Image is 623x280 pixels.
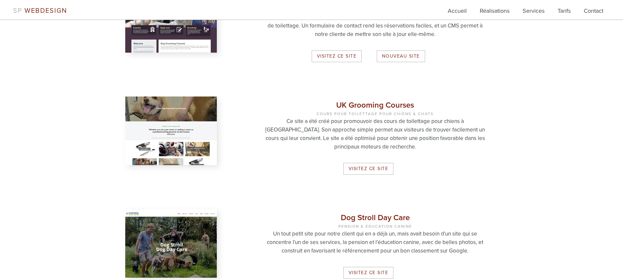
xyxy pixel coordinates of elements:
a: Tarifs [558,7,571,20]
span: WEBDESIGN [25,7,67,15]
p: Notre cliente voulait un site pour sa compagnie de toilettage pour chiens qui mette en avant les ... [262,5,488,39]
a: Visitez ce site [312,50,362,62]
span: Pension & Education Canine [262,223,488,230]
h3: UK Grooming Courses [262,101,488,117]
a: Services [523,7,545,20]
span: Cours pour Toilettage pour Chiens & Chats [262,111,488,117]
a: Visitez ce site [343,267,394,279]
img: Dog Stroll Day Care - Pension &; Education Canine [125,209,217,278]
a: Contact [584,7,603,20]
p: Ce site a été créé pour promouvoir des cours de toilettage pour chiens à [GEOGRAPHIC_DATA]. Son a... [262,117,488,151]
a: SP WEBDESIGN [13,7,67,15]
a: Nouveau site [377,50,425,62]
a: Accueil [448,7,467,20]
span: SP [13,7,22,15]
a: Visitez ce site [343,163,394,175]
a: Réalisations [480,7,510,20]
p: Un tout petit site pour notre client qui en a déjà un, mais avait besoin d'un site qui se concent... [262,230,488,255]
img: UK Grooming Courses - Dog Grooming Courses, London [125,96,217,165]
h3: Dog Stroll Day Care [262,214,488,230]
